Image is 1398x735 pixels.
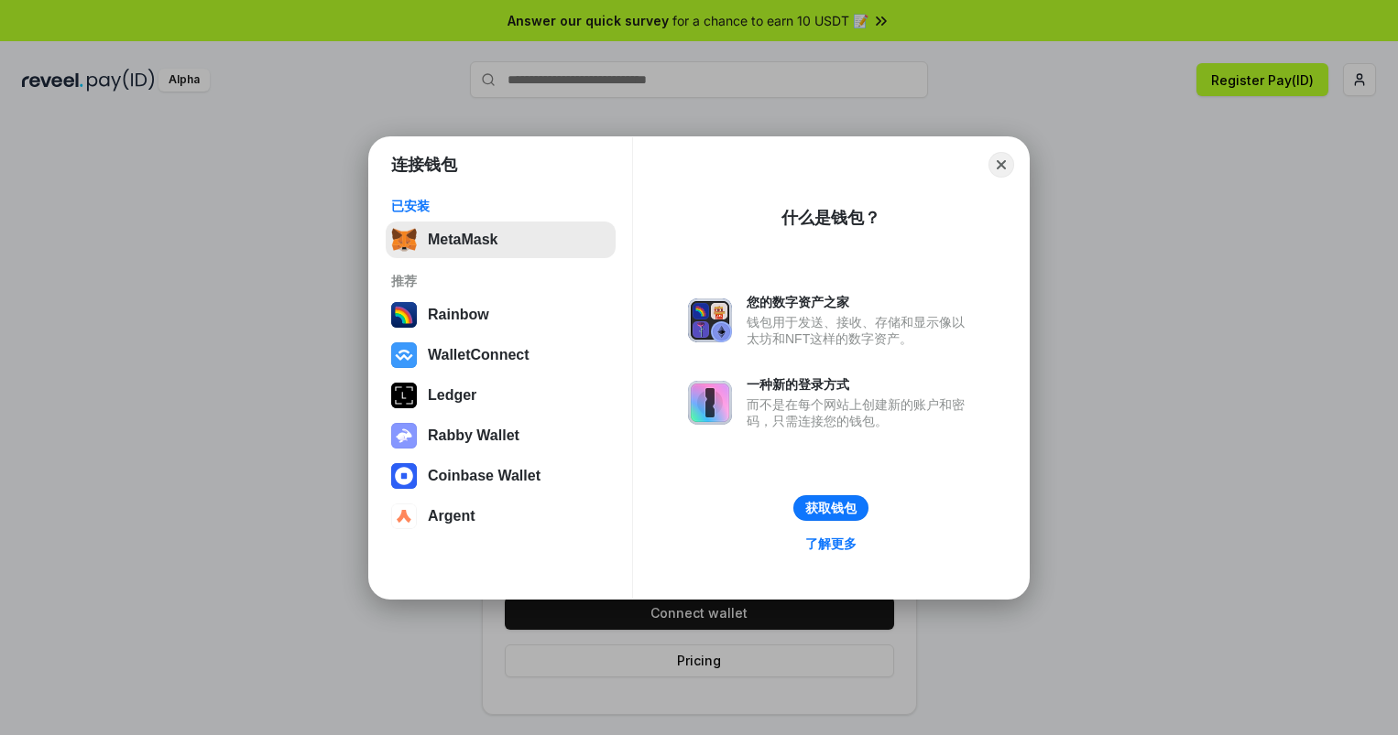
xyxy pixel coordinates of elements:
div: Ledger [428,387,476,404]
img: svg+xml,%3Csvg%20xmlns%3D%22http%3A%2F%2Fwww.w3.org%2F2000%2Fsvg%22%20width%3D%2228%22%20height%3... [391,383,417,408]
img: svg+xml,%3Csvg%20fill%3D%22none%22%20height%3D%2233%22%20viewBox%3D%220%200%2035%2033%22%20width%... [391,227,417,253]
div: 推荐 [391,273,610,289]
img: svg+xml,%3Csvg%20width%3D%2228%22%20height%3D%2228%22%20viewBox%3D%220%200%2028%2028%22%20fill%3D... [391,342,417,368]
button: Argent [386,498,616,535]
img: svg+xml,%3Csvg%20xmlns%3D%22http%3A%2F%2Fwww.w3.org%2F2000%2Fsvg%22%20fill%3D%22none%22%20viewBox... [391,423,417,449]
button: Ledger [386,377,616,414]
img: svg+xml,%3Csvg%20width%3D%22120%22%20height%3D%22120%22%20viewBox%3D%220%200%20120%20120%22%20fil... [391,302,417,328]
a: 了解更多 [794,532,868,556]
div: 获取钱包 [805,500,857,516]
img: svg+xml,%3Csvg%20width%3D%2228%22%20height%3D%2228%22%20viewBox%3D%220%200%2028%2028%22%20fill%3D... [391,463,417,489]
div: Rabby Wallet [428,427,519,444]
button: Close [988,152,1014,178]
div: 您的数字资产之家 [747,294,974,310]
div: Rainbow [428,307,489,323]
div: MetaMask [428,232,497,248]
button: 获取钱包 [793,495,868,521]
div: 已安装 [391,198,610,214]
button: Coinbase Wallet [386,458,616,494]
div: 了解更多 [805,535,857,552]
div: 一种新的登录方式 [747,376,974,393]
button: Rabby Wallet [386,417,616,454]
div: Argent [428,508,475,524]
button: WalletConnect [386,337,616,373]
img: svg+xml,%3Csvg%20xmlns%3D%22http%3A%2F%2Fwww.w3.org%2F2000%2Fsvg%22%20fill%3D%22none%22%20viewBox... [688,381,732,425]
img: svg+xml,%3Csvg%20xmlns%3D%22http%3A%2F%2Fwww.w3.org%2F2000%2Fsvg%22%20fill%3D%22none%22%20viewBox... [688,298,732,342]
div: Coinbase Wallet [428,468,541,484]
div: 什么是钱包？ [781,207,880,229]
div: 而不是在每个网站上创建新的账户和密码，只需连接您的钱包。 [747,396,974,429]
button: MetaMask [386,222,616,258]
div: 钱包用于发送、接收、存储和显示像以太坊和NFT这样的数字资产。 [747,314,974,347]
h1: 连接钱包 [391,154,457,176]
div: WalletConnect [428,347,530,363]
button: Rainbow [386,297,616,333]
img: svg+xml,%3Csvg%20width%3D%2228%22%20height%3D%2228%22%20viewBox%3D%220%200%2028%2028%22%20fill%3D... [391,503,417,529]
